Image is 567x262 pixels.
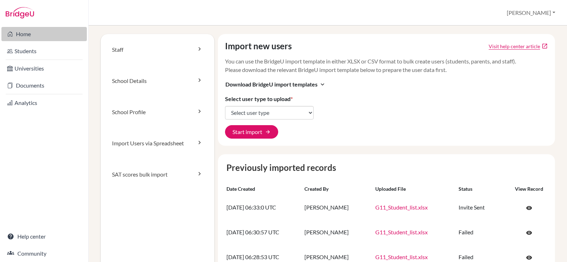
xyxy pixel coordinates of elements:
[518,226,540,239] a: Click to open the record on its current state
[489,43,540,50] a: Click to open Tracking student registration article in a new tab
[518,201,540,214] a: Click to open the record on its current state
[509,183,549,195] th: View record
[101,34,214,65] a: Staff
[225,57,548,74] p: You can use the BridgeU import template in either XLSX or CSV format to bulk create users (studen...
[375,204,428,211] a: G11_Student_list.xlsx
[101,128,214,159] a: Import Users via Spreadsheet
[1,96,87,110] a: Analytics
[302,220,372,245] td: [PERSON_NAME]
[1,27,87,41] a: Home
[375,253,428,260] a: G11_Student_list.xlsx
[526,205,532,211] span: visibility
[224,195,302,220] td: [DATE] 06:33:0 UTC
[224,161,550,174] caption: Previously imported records
[302,183,372,195] th: Created by
[375,229,428,235] a: G11_Student_list.xlsx
[101,159,214,190] a: SAT scores bulk import
[224,183,302,195] th: Date created
[1,44,87,58] a: Students
[1,61,87,76] a: Universities
[101,96,214,128] a: School Profile
[225,80,326,89] button: Download BridgeU import templatesexpand_more
[456,195,509,220] td: Invite Sent
[224,220,302,245] td: [DATE] 06:30:57 UTC
[1,246,87,261] a: Community
[526,230,532,236] span: visibility
[6,7,34,18] img: Bridge-U
[456,220,509,245] td: Failed
[225,95,293,103] label: Select user type to upload
[225,41,292,51] h4: Import new users
[456,183,509,195] th: Status
[372,183,456,195] th: Uploaded file
[265,129,271,135] span: arrow_forward
[319,81,326,88] i: expand_more
[225,125,278,139] button: Start import
[302,195,372,220] td: [PERSON_NAME]
[225,80,318,89] span: Download BridgeU import templates
[541,43,548,49] a: open_in_new
[526,255,532,261] span: visibility
[1,78,87,93] a: Documents
[1,229,87,244] a: Help center
[504,6,558,19] button: [PERSON_NAME]
[101,65,214,96] a: School Details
